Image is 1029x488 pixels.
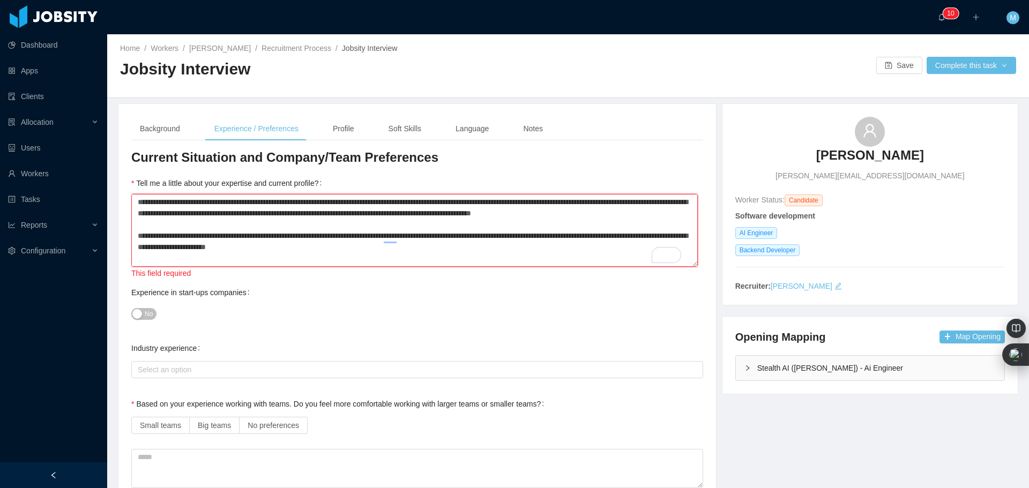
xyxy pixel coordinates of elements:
div: Experience / Preferences [206,117,307,141]
strong: Recruiter: [735,282,771,290]
span: [PERSON_NAME][EMAIL_ADDRESS][DOMAIN_NAME] [776,170,964,182]
h3: Current Situation and Company/Team Preferences [131,149,703,166]
span: Reports [21,221,47,229]
h2: Jobsity Interview [120,58,568,80]
span: Candidate [785,194,823,206]
span: / [255,44,257,52]
span: Allocation [21,118,54,126]
a: Recruitment Process [262,44,331,52]
div: Soft Skills [380,117,430,141]
i: icon: right [744,365,751,371]
a: icon: profileTasks [8,189,99,210]
span: AI Engineer [735,227,778,239]
div: Background [131,117,189,141]
span: Jobsity Interview [342,44,397,52]
p: 0 [951,8,955,19]
i: icon: solution [8,118,16,126]
div: Language [447,117,497,141]
a: icon: robotUsers [8,137,99,159]
i: icon: bell [938,13,945,21]
button: icon: plusMap Opening [939,331,1005,343]
sup: 10 [943,8,958,19]
span: M [1010,11,1016,24]
label: Industry experience [131,344,204,352]
span: Backend Developer [735,244,800,256]
a: [PERSON_NAME] [189,44,251,52]
span: Small teams [140,421,181,430]
span: / [144,44,146,52]
a: [PERSON_NAME] [816,147,924,170]
textarea: To enrich screen reader interactions, please activate Accessibility in Grammarly extension settings [131,194,698,267]
p: 1 [947,8,951,19]
div: This field required [131,268,703,280]
h4: Opening Mapping [735,329,826,344]
i: icon: setting [8,247,16,254]
label: Based on your experience working with teams. Do you feel more comfortable working with larger tea... [131,400,548,408]
a: icon: pie-chartDashboard [8,34,99,56]
label: Experience in start-ups companies [131,288,254,297]
a: icon: userWorkers [8,163,99,184]
button: icon: saveSave [876,57,922,74]
div: Profile [324,117,363,141]
span: Configuration [21,246,65,255]
span: Worker Status: [735,196,785,204]
i: icon: edit [834,282,842,290]
i: icon: line-chart [8,221,16,229]
div: Select an option [138,364,692,375]
i: icon: plus [972,13,980,21]
input: Industry experience [135,363,140,376]
a: [PERSON_NAME] [771,282,832,290]
span: No preferences [248,421,299,430]
a: Home [120,44,140,52]
a: icon: appstoreApps [8,60,99,81]
a: Workers [151,44,178,52]
div: Notes [514,117,551,141]
i: icon: user [862,123,877,138]
span: Big teams [198,421,231,430]
div: icon: rightStealth AI ([PERSON_NAME]) - Ai Engineer [736,356,1004,380]
span: / [335,44,338,52]
button: Experience in start-ups companies [131,308,156,320]
label: Tell me a little about your expertise and current profile? [131,179,326,187]
button: Complete this taskicon: down [927,57,1016,74]
span: / [183,44,185,52]
span: No [145,309,153,319]
strong: Software development [735,212,815,220]
h3: [PERSON_NAME] [816,147,924,164]
a: icon: auditClients [8,86,99,107]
